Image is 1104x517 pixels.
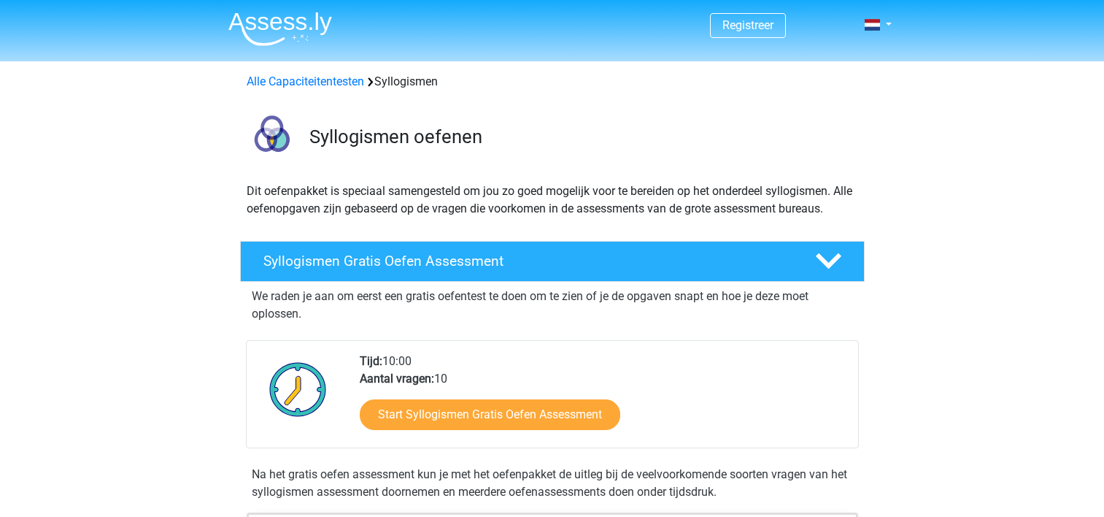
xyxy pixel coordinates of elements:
img: Assessly [228,12,332,46]
a: Registreer [722,18,773,32]
div: Na het gratis oefen assessment kun je met het oefenpakket de uitleg bij de veelvoorkomende soorte... [246,466,859,501]
a: Start Syllogismen Gratis Oefen Assessment [360,399,620,430]
div: Syllogismen [241,73,864,91]
div: 10:00 10 [349,353,857,448]
b: Tijd: [360,354,382,368]
b: Aantal vragen: [360,372,434,386]
h4: Syllogismen Gratis Oefen Assessment [263,253,792,269]
a: Alle Capaciteitentesten [247,74,364,88]
img: Klok [261,353,335,426]
img: syllogismen [241,108,303,170]
h3: Syllogismen oefenen [309,126,853,148]
a: Syllogismen Gratis Oefen Assessment [234,241,871,282]
p: Dit oefenpakket is speciaal samengesteld om jou zo goed mogelijk voor te bereiden op het onderdee... [247,183,858,218]
p: We raden je aan om eerst een gratis oefentest te doen om te zien of je de opgaven snapt en hoe je... [252,288,853,323]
